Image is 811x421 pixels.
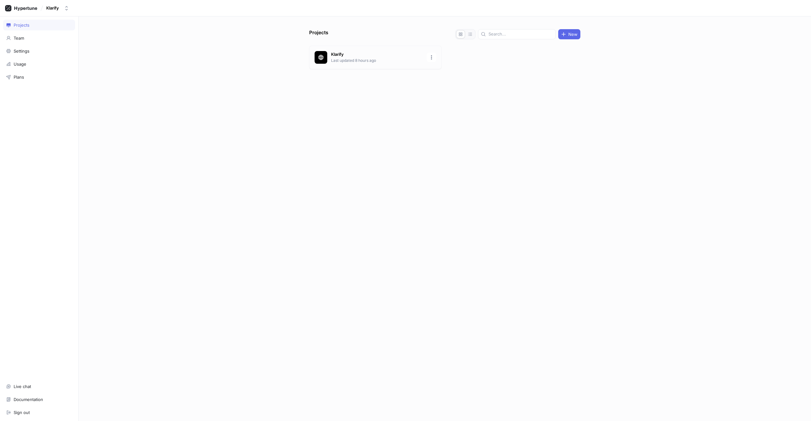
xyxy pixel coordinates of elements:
div: Projects [14,23,29,28]
a: Plans [3,72,75,82]
a: Documentation [3,394,75,405]
a: Usage [3,59,75,69]
p: Klarify [331,51,423,58]
span: New [568,32,578,36]
div: Usage [14,62,26,67]
div: Plans [14,74,24,80]
div: Settings [14,49,29,54]
div: Sign out [14,410,30,415]
button: New [558,29,580,39]
div: Documentation [14,397,43,402]
div: Team [14,36,24,41]
a: Settings [3,46,75,56]
input: Search... [489,31,553,37]
p: Projects [309,29,328,39]
div: Klarify [46,5,59,11]
button: Klarify [44,3,72,13]
p: Last updated 8 hours ago [331,58,423,63]
div: Live chat [14,384,31,389]
a: Team [3,33,75,43]
a: Projects [3,20,75,30]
